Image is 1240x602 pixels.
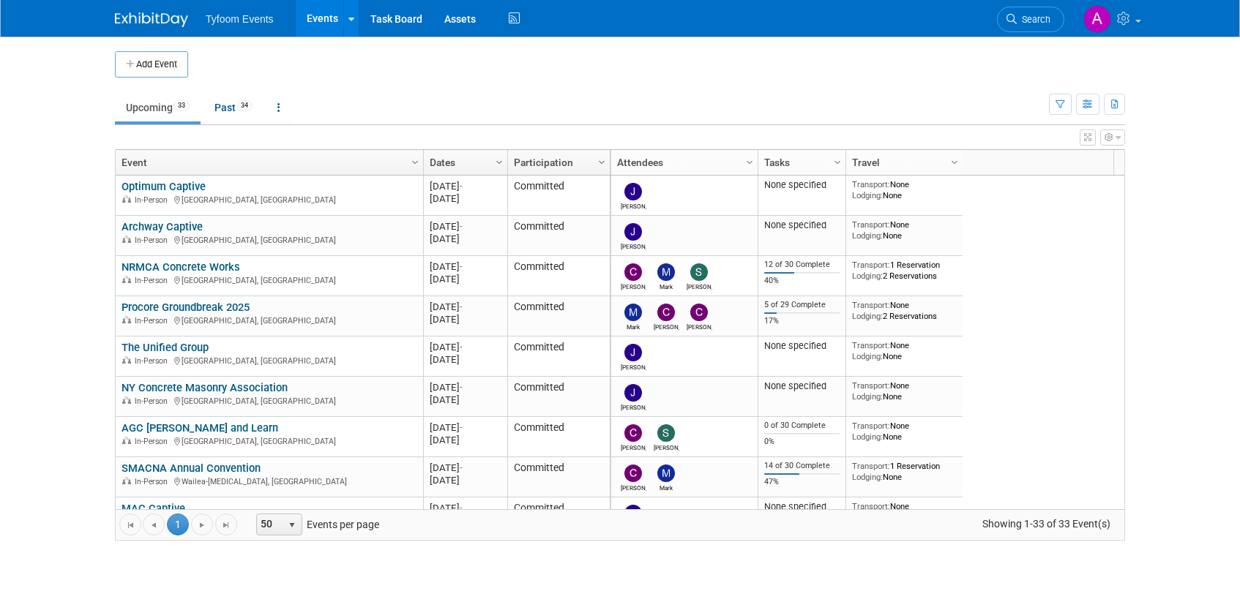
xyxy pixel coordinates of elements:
span: - [460,462,463,473]
span: In-Person [135,477,172,486]
a: Attendees [617,150,748,175]
a: Column Settings [408,150,424,172]
div: None None [852,340,957,361]
span: Lodging: [852,391,883,402]
a: Travel [852,150,953,175]
a: Go to the previous page [143,513,165,535]
span: 33 [173,100,190,111]
span: Lodging: [852,311,883,321]
div: Wailea-[MEDICAL_DATA], [GEOGRAPHIC_DATA] [122,475,417,487]
div: None 2 Reservations [852,300,957,321]
span: 50 [257,514,282,535]
div: None specified [764,179,840,191]
img: In-Person Event [122,437,131,444]
span: - [460,503,463,513]
img: Angie Nichols [1083,5,1111,33]
span: 34 [236,100,253,111]
div: [DATE] [430,313,501,326]
div: [GEOGRAPHIC_DATA], [GEOGRAPHIC_DATA] [122,233,417,246]
div: Jason Cuskelly [621,200,646,210]
span: Column Settings [596,157,608,168]
a: Column Settings [830,150,846,172]
img: Mark Nelson [624,304,642,321]
span: In-Person [135,437,172,446]
img: In-Person Event [122,356,131,364]
div: None specified [764,340,840,352]
span: Transport: [852,179,890,189]
span: Events per page [238,513,394,535]
div: Mark Nelson [654,281,679,290]
span: - [460,301,463,312]
a: Column Settings [492,150,508,172]
div: [DATE] [430,301,501,313]
span: Lodging: [852,432,883,442]
a: Event [122,150,414,175]
div: [DATE] [430,394,501,406]
div: None None [852,421,957,442]
span: In-Person [135,236,172,245]
span: Transport: [852,380,890,391]
div: [DATE] [430,381,501,394]
div: None None [852,380,957,402]
span: In-Person [135,195,172,205]
span: - [460,382,463,393]
img: Mark Nelson [657,464,675,482]
div: Corbin Nelson [621,442,646,451]
span: In-Person [135,276,172,285]
div: 17% [764,316,840,326]
a: Column Settings [947,150,963,172]
span: Column Settings [493,157,505,168]
img: Mark Nelson [657,263,675,281]
div: Jason Cuskelly [621,241,646,250]
span: Lodging: [852,271,883,281]
span: Column Settings [409,157,421,168]
span: Transport: [852,461,890,471]
div: [DATE] [430,341,501,353]
a: Go to the last page [215,513,237,535]
img: Jason Cuskelly [624,384,642,402]
a: Go to the next page [191,513,213,535]
span: Lodging: [852,472,883,482]
div: [GEOGRAPHIC_DATA], [GEOGRAPHIC_DATA] [122,434,417,447]
img: In-Person Event [122,396,131,404]
a: AGC [PERSON_NAME] and Learn [122,421,278,434]
span: Transport: [852,501,890,511]
div: None specified [764,219,840,231]
td: Committed [507,216,610,256]
span: In-Person [135,316,172,326]
td: Committed [507,256,610,296]
img: Chris Walker [624,464,642,482]
div: [GEOGRAPHIC_DATA], [GEOGRAPHIC_DATA] [122,394,417,407]
a: Go to the first page [119,513,141,535]
td: Committed [507,417,610,457]
span: Go to the next page [196,519,208,531]
a: Tasks [764,150,836,175]
div: Jason Cuskelly [621,361,646,371]
div: 0 of 30 Complete [764,421,840,431]
div: [GEOGRAPHIC_DATA], [GEOGRAPHIC_DATA] [122,193,417,206]
span: Go to the last page [220,519,232,531]
div: Jason Cuskelly [621,402,646,411]
span: - [460,221,463,232]
div: [DATE] [430,273,501,285]
div: None specified [764,501,840,513]
img: Steve Davis [657,424,675,442]
div: [GEOGRAPHIC_DATA], [GEOGRAPHIC_DATA] [122,274,417,286]
img: In-Person Event [122,236,131,243]
div: [DATE] [430,220,501,233]
div: [DATE] [430,462,501,474]
button: Add Event [115,51,188,78]
div: Chris Walker [687,321,712,331]
div: 5 of 29 Complete [764,300,840,310]
span: Transport: [852,219,890,230]
span: Transport: [852,340,890,350]
span: Column Settings [832,157,843,168]
td: Committed [507,457,610,497]
div: [DATE] [430,260,501,273]
a: The Unified Group [122,341,209,354]
span: Column Settings [744,157,755,168]
div: [DATE] [430,180,501,192]
span: - [460,422,463,433]
td: Committed [507,336,610,377]
span: - [460,181,463,192]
